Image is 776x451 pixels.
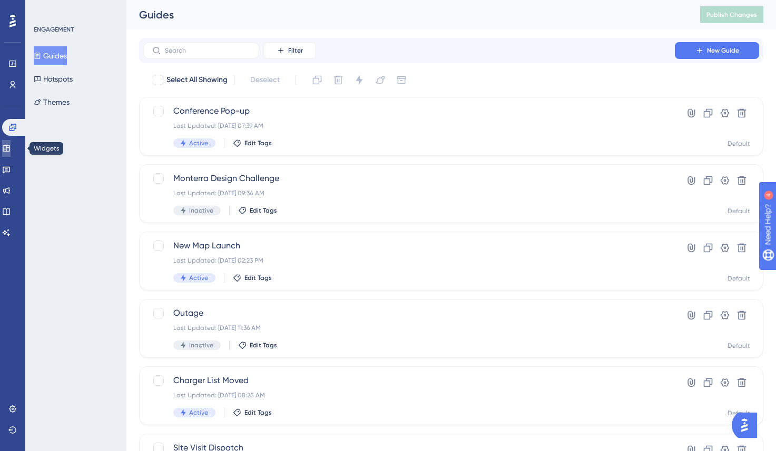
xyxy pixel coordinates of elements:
iframe: UserGuiding AI Assistant Launcher [732,409,763,441]
span: Inactive [189,206,213,215]
input: Search [165,47,250,54]
div: Last Updated: [DATE] 02:23 PM [173,256,645,265]
div: Default [728,274,750,283]
span: Active [189,274,208,282]
div: Last Updated: [DATE] 07:39 AM [173,122,645,130]
span: Edit Tags [250,341,277,349]
span: Edit Tags [244,139,272,147]
button: Edit Tags [238,206,277,215]
button: Edit Tags [233,139,272,147]
button: Publish Changes [700,6,763,23]
div: ENGAGEMENT [34,25,74,34]
span: Edit Tags [250,206,277,215]
span: New Map Launch [173,239,645,252]
span: Edit Tags [244,408,272,417]
span: Need Help? [25,3,66,15]
button: Edit Tags [233,408,272,417]
div: Last Updated: [DATE] 08:25 AM [173,391,645,399]
span: Outage [173,307,645,319]
span: Charger List Moved [173,374,645,387]
span: New Guide [707,46,739,55]
span: Active [189,139,208,147]
div: Last Updated: [DATE] 11:36 AM [173,324,645,332]
span: Conference Pop-up [173,105,645,117]
button: Edit Tags [238,341,277,349]
span: Deselect [250,74,280,86]
div: Default [728,139,750,148]
button: New Guide [675,42,759,59]
span: Select All Showing [166,74,228,86]
span: Edit Tags [244,274,272,282]
div: Default [728,409,750,417]
span: Inactive [189,341,213,349]
span: Publish Changes [706,11,757,19]
button: Hotspots [34,69,73,88]
span: Filter [288,46,303,55]
div: 4 [73,5,76,14]
button: Deselect [241,71,289,89]
button: Guides [34,46,67,65]
button: Edit Tags [233,274,272,282]
button: Filter [263,42,316,59]
span: Monterra Design Challenge [173,172,645,185]
div: Last Updated: [DATE] 09:34 AM [173,189,645,197]
button: Themes [34,93,70,112]
div: Guides [139,7,674,22]
span: Active [189,408,208,417]
div: Default [728,207,750,215]
div: Default [728,342,750,350]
